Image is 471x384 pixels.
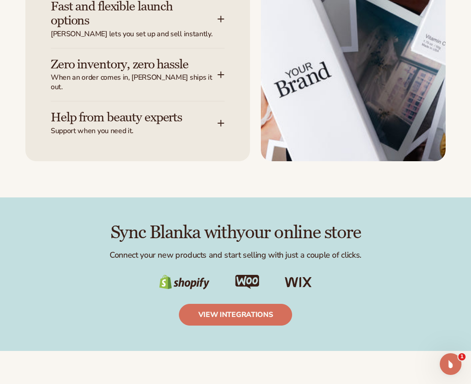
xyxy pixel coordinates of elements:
img: Shopify Image 19 [285,277,312,288]
h3: Zero inventory, zero hassle [51,58,190,72]
span: 1 [458,353,466,360]
p: Connect your new products and start selling with just a couple of clicks. [25,250,446,260]
h2: Sync Blanka with your online store [25,223,446,243]
span: [PERSON_NAME] lets you set up and sell instantly. [51,29,217,39]
img: Shopify Image 18 [235,275,260,289]
img: Shopify Image 17 [159,275,210,289]
span: When an order comes in, [PERSON_NAME] ships it out. [51,73,217,92]
iframe: Intercom live chat [440,353,461,375]
h3: Help from beauty experts [51,110,190,125]
a: view integrations [179,304,293,326]
span: Support when you need it. [51,126,217,136]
